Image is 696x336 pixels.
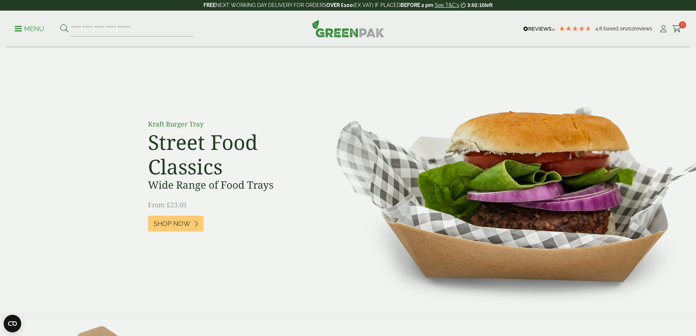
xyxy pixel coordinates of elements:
[467,2,485,8] span: 3:02:10
[326,2,353,8] strong: OVER £100
[312,20,384,37] img: GreenPak Supplies
[626,26,634,31] span: 202
[679,21,686,29] span: 0
[634,26,652,31] span: reviews
[148,179,312,191] h3: Wide Range of Food Trays
[435,2,459,8] a: See T&C's
[4,315,21,332] button: Open CMP widget
[400,2,433,8] strong: BEFORE 2 pm
[148,200,187,209] span: From £23.05
[485,2,492,8] span: left
[523,26,555,31] img: REVIEWS.io
[672,23,681,34] a: 0
[204,2,216,8] strong: FREE
[148,216,204,231] a: Shop Now
[313,48,696,313] img: Street Food Classics
[15,24,44,33] p: Menu
[153,220,190,228] span: Shop Now
[15,24,44,32] a: Menu
[148,119,312,129] p: Kraft Burger Tray
[148,130,312,179] h2: Street Food Classics
[672,25,681,33] i: Cart
[659,25,668,33] i: My Account
[595,26,604,31] span: 4.8
[559,25,592,32] div: 4.79 Stars
[604,26,626,31] span: Based on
